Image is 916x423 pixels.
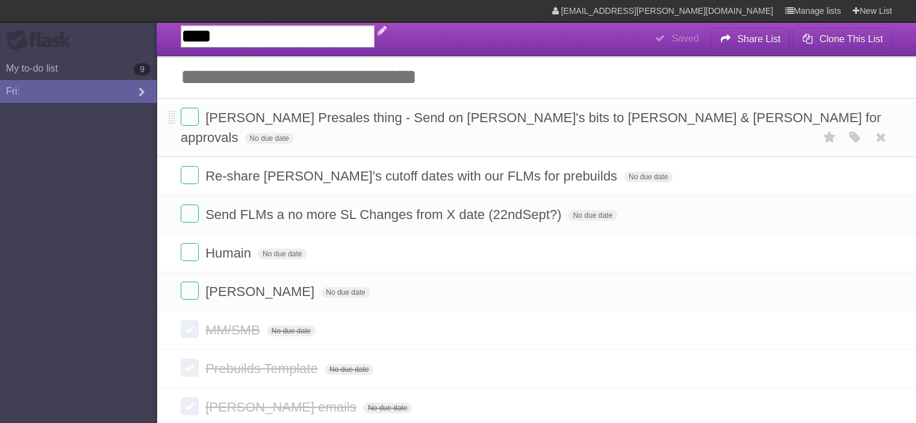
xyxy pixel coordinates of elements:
[181,110,881,145] span: [PERSON_NAME] Presales thing - Send on [PERSON_NAME]'s bits to [PERSON_NAME] & [PERSON_NAME] for ...
[258,249,307,259] span: No due date
[205,168,620,184] span: Re-share [PERSON_NAME]'s cutoff dates with our FLMs for prebuilds
[205,284,317,299] span: [PERSON_NAME]
[818,128,841,147] label: Star task
[205,361,321,376] span: Prebuilds Template
[325,364,373,375] span: No due date
[181,359,199,377] label: Done
[711,28,790,50] button: Share List
[134,63,151,75] b: 9
[205,207,564,222] span: Send FLMs a no more SL Changes from X date (22ndSept?)
[205,400,360,415] span: [PERSON_NAME] emails
[181,166,199,184] label: Done
[181,282,199,300] label: Done
[568,210,617,221] span: No due date
[181,243,199,261] label: Done
[363,403,412,413] span: No due date
[205,323,263,338] span: MM/SMB
[181,205,199,223] label: Done
[624,171,673,182] span: No due date
[321,287,370,298] span: No due date
[819,34,883,44] b: Clone This List
[205,245,254,261] span: Humain
[181,320,199,338] label: Done
[245,133,294,144] span: No due date
[267,326,316,336] span: No due date
[793,28,892,50] button: Clone This List
[671,33,699,43] b: Saved
[181,108,199,126] label: Done
[737,34,780,44] b: Share List
[6,29,78,51] div: Flask
[181,397,199,415] label: Done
